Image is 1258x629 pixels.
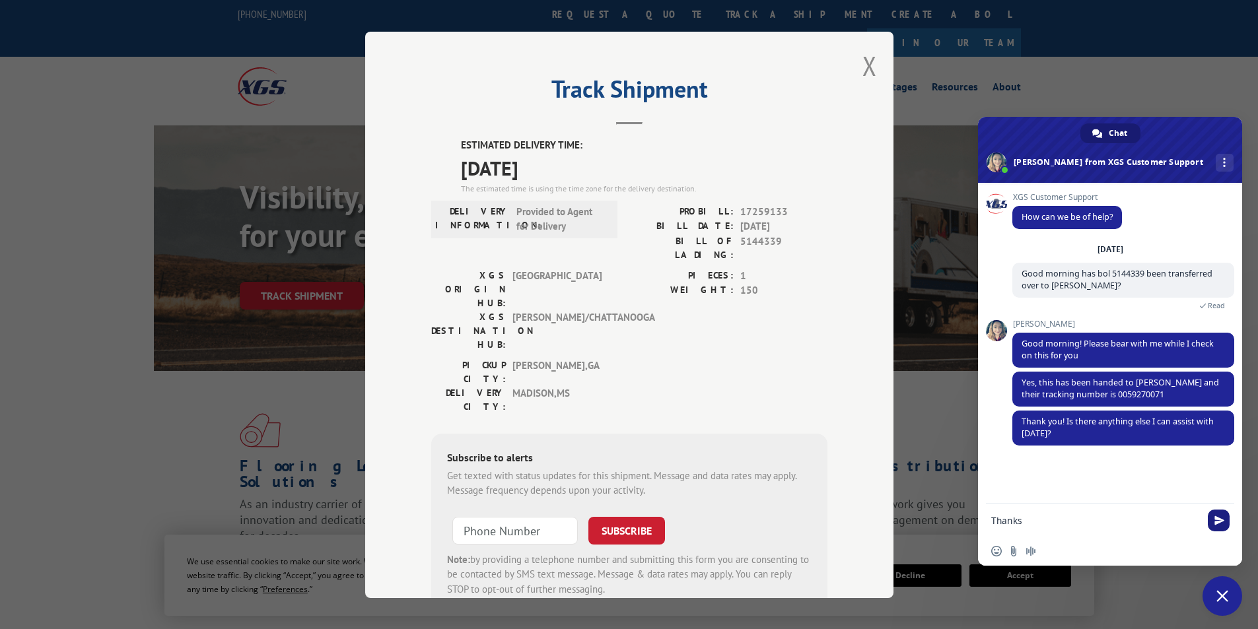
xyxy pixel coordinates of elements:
span: Read [1208,301,1225,310]
span: Insert an emoji [991,546,1002,556]
span: 5144339 [740,234,827,261]
div: Get texted with status updates for this shipment. Message and data rates may apply. Message frequ... [447,468,812,498]
label: XGS ORIGIN HUB: [431,268,506,310]
span: 17259133 [740,204,827,219]
span: XGS Customer Support [1012,193,1122,202]
span: Audio message [1026,546,1036,556]
button: Close modal [862,48,877,83]
span: 1 [740,268,827,283]
input: Phone Number [452,516,578,544]
label: PICKUP CITY: [431,358,506,385]
div: Subscribe to alerts [447,449,812,468]
span: Provided to Agent for Delivery [516,204,606,234]
label: DELIVERY CITY: [431,385,506,413]
span: [GEOGRAPHIC_DATA] [512,268,602,310]
span: Good morning has bol 5144339 been transferred over to [PERSON_NAME]? [1022,268,1212,291]
a: Chat [1080,123,1140,143]
label: BILL DATE: [629,219,734,234]
label: PIECES: [629,268,734,283]
span: [PERSON_NAME] [1012,319,1234,329]
span: Send a file [1008,546,1019,556]
strong: Note: [447,552,470,565]
span: [DATE] [740,219,827,234]
span: [PERSON_NAME] , GA [512,358,602,385]
label: PROBILL: [629,204,734,219]
label: XGS DESTINATION HUB: [431,310,506,351]
span: Send [1208,510,1230,531]
textarea: Compose your message... [991,504,1203,537]
span: How can we be of help? [1022,211,1113,222]
h2: Track Shipment [431,80,827,105]
label: DELIVERY INFORMATION: [435,204,510,234]
a: Close chat [1203,576,1242,616]
span: [DATE] [461,152,827,182]
span: MADISON , MS [512,385,602,413]
span: Good morning! Please bear with me while I check on this for you [1022,338,1214,361]
span: [PERSON_NAME]/CHATTANOOGA [512,310,602,351]
span: Chat [1109,123,1127,143]
span: 150 [740,283,827,298]
span: Thank you! Is there anything else I can assist with [DATE]? [1022,416,1214,439]
div: [DATE] [1098,246,1123,253]
label: ESTIMATED DELIVERY TIME: [461,138,827,153]
label: BILL OF LADING: [629,234,734,261]
button: SUBSCRIBE [588,516,665,544]
div: by providing a telephone number and submitting this form you are consenting to be contacted by SM... [447,552,812,597]
label: WEIGHT: [629,283,734,298]
div: The estimated time is using the time zone for the delivery destination. [461,182,827,194]
span: Yes, this has been handed to [PERSON_NAME] and their tracking number is 0059270071 [1022,377,1219,400]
